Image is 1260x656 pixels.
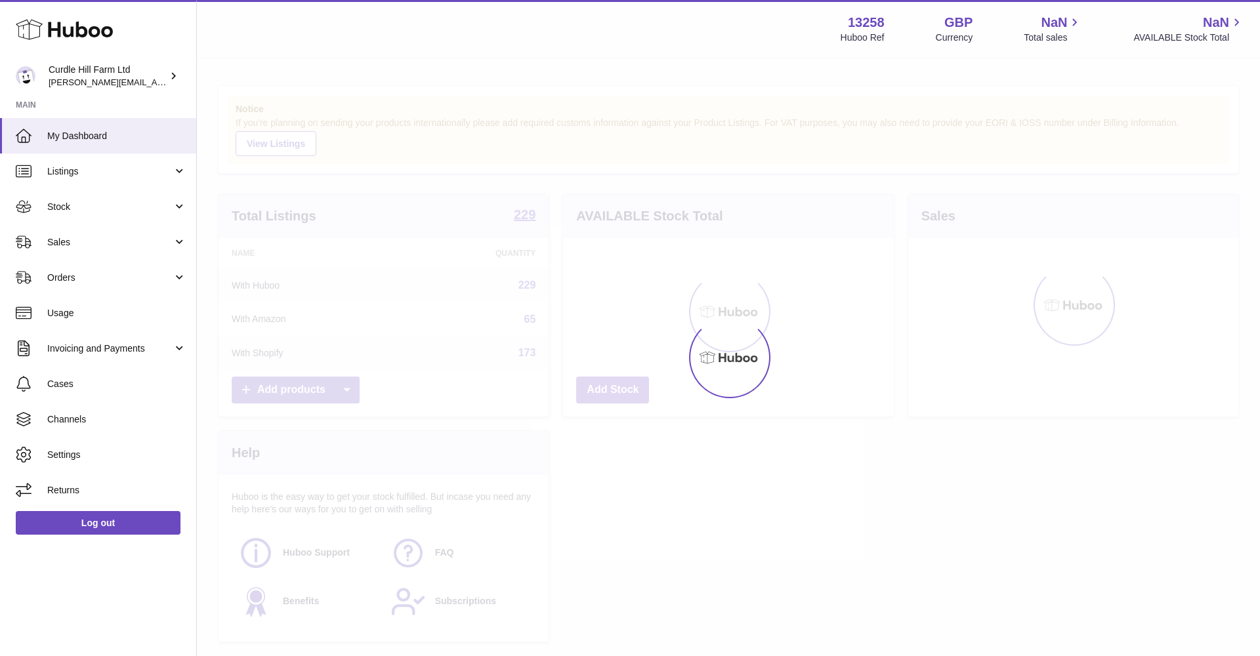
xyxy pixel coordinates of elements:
div: Huboo Ref [841,31,885,44]
span: Cases [47,378,186,390]
span: Sales [47,236,173,249]
strong: GBP [944,14,973,31]
div: Currency [936,31,973,44]
span: NaN [1041,14,1067,31]
span: Settings [47,449,186,461]
strong: 13258 [848,14,885,31]
span: Returns [47,484,186,497]
span: [PERSON_NAME][EMAIL_ADDRESS][DOMAIN_NAME] [49,77,263,87]
img: miranda@diddlysquatfarmshop.com [16,66,35,86]
span: Total sales [1024,31,1082,44]
span: Listings [47,165,173,178]
a: NaN Total sales [1024,14,1082,44]
span: AVAILABLE Stock Total [1133,31,1244,44]
span: Channels [47,413,186,426]
span: Invoicing and Payments [47,342,173,355]
span: Usage [47,307,186,319]
span: Stock [47,201,173,213]
span: Orders [47,272,173,284]
a: Log out [16,511,180,535]
span: NaN [1203,14,1229,31]
a: NaN AVAILABLE Stock Total [1133,14,1244,44]
span: My Dashboard [47,130,186,142]
div: Curdle Hill Farm Ltd [49,64,167,89]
